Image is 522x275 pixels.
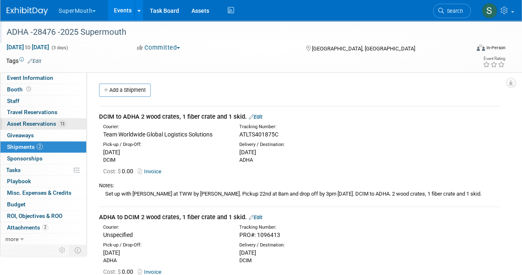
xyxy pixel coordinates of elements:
[5,236,19,242] span: more
[249,114,262,120] a: Edit
[99,189,499,198] div: Set up with [PERSON_NAME] at TWW by [PERSON_NAME]. Pickup 22nd at 8am and drop off by 3pm [DATE]....
[134,43,183,52] button: Committed
[0,118,86,129] a: Asset Reservations13
[55,245,70,256] td: Personalize Event Tab Strip
[99,84,151,97] a: Add a Shipment
[7,120,66,127] span: Asset Reservations
[138,269,165,275] a: Invoice
[103,156,227,164] div: DCIM
[482,3,497,19] img: Samantha Meyers
[239,249,363,257] div: [DATE]
[99,182,499,189] div: Notes:
[99,213,499,222] div: ADHA to DCIM 2 wood crates, 1 fiber crate and 1 skid.
[483,57,505,61] div: Event Rating
[0,234,86,245] a: more
[249,214,262,220] a: Edit
[239,141,363,148] div: Delivery / Destination:
[239,148,363,156] div: [DATE]
[0,176,86,187] a: Playbook
[239,131,279,138] span: ATLTS401875C
[239,224,397,231] div: Tracking Number:
[70,245,87,256] td: Toggle Event Tabs
[103,268,122,275] span: Cost: $
[7,109,57,115] span: Travel Reservations
[103,268,137,275] span: 0.00
[4,25,463,40] div: ADHA -28476 -2025 Supermouth
[7,98,19,104] span: Staff
[7,224,48,231] span: Attachments
[7,178,31,184] span: Playbook
[51,45,68,50] span: (3 days)
[7,86,33,93] span: Booth
[24,44,32,50] span: to
[433,4,471,18] a: Search
[103,124,227,130] div: Courier:
[0,210,86,222] a: ROI, Objectives & ROO
[103,141,227,148] div: Pick-up / Drop-Off:
[0,84,86,95] a: Booth
[6,43,50,51] span: [DATE] [DATE]
[0,187,86,198] a: Misc. Expenses & Credits
[58,121,66,127] span: 13
[7,155,43,162] span: Sponsorships
[103,249,227,257] div: [DATE]
[0,199,86,210] a: Budget
[103,168,122,175] span: Cost: $
[6,167,21,173] span: Tasks
[25,86,33,92] span: Booth not reserved yet
[239,156,363,164] div: ADHA
[99,112,499,121] div: DCIM to ADHA 2 wood crates, 1 fiber crate and 1 skid.
[239,232,280,238] span: PRO#: 1096413
[0,107,86,118] a: Travel Reservations
[486,45,505,51] div: In-Person
[6,57,41,65] td: Tags
[432,43,505,55] div: Event Format
[42,224,48,230] span: 2
[239,257,363,264] div: DCIM
[103,242,227,249] div: Pick-up / Drop-Off:
[477,44,485,51] img: Format-Inperson.png
[7,201,26,208] span: Budget
[37,143,43,150] span: 2
[103,231,227,239] div: Unspecified
[7,189,71,196] span: Misc. Expenses & Credits
[312,45,415,52] span: [GEOGRAPHIC_DATA], [GEOGRAPHIC_DATA]
[103,130,227,139] div: Team Worldwide Global Logistics Solutions
[239,124,397,130] div: Tracking Number:
[103,224,227,231] div: Courier:
[0,130,86,141] a: Giveaways
[0,222,86,233] a: Attachments2
[7,143,43,150] span: Shipments
[444,8,463,14] span: Search
[0,72,86,84] a: Event Information
[0,96,86,107] a: Staff
[7,213,62,219] span: ROI, Objectives & ROO
[7,132,34,139] span: Giveaways
[103,168,137,175] span: 0.00
[7,74,53,81] span: Event Information
[103,257,227,264] div: ADHA
[0,153,86,164] a: Sponsorships
[7,7,48,15] img: ExhibitDay
[103,148,227,156] div: [DATE]
[138,168,165,175] a: Invoice
[0,165,86,176] a: Tasks
[28,58,41,64] a: Edit
[0,141,86,153] a: Shipments2
[239,242,363,249] div: Delivery / Destination:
